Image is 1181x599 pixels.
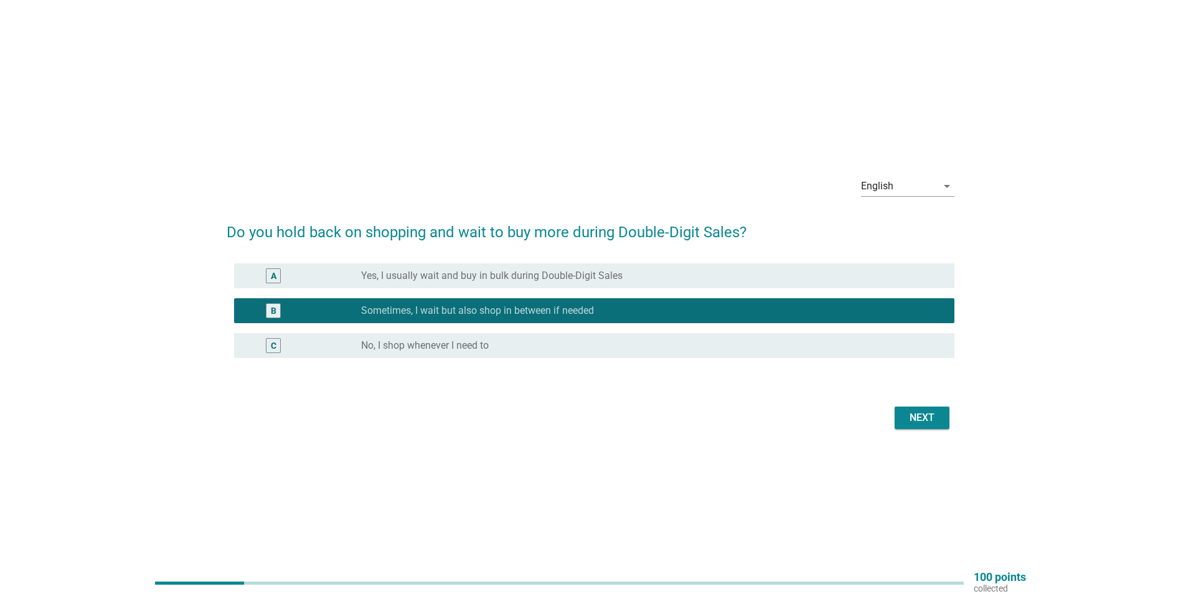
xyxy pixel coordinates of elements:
h2: Do you hold back on shopping and wait to buy more during Double-Digit Sales? [227,209,954,243]
div: English [861,181,893,192]
label: Sometimes, I wait but also shop in between if needed [361,304,594,317]
div: A [271,270,276,283]
p: 100 points [974,572,1026,583]
button: Next [895,407,949,429]
p: collected [974,583,1026,594]
div: B [271,304,276,318]
label: No, I shop whenever I need to [361,339,489,352]
label: Yes, I usually wait and buy in bulk during Double-Digit Sales [361,270,623,282]
i: arrow_drop_down [939,179,954,194]
div: Next [905,410,939,425]
div: C [271,339,276,352]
